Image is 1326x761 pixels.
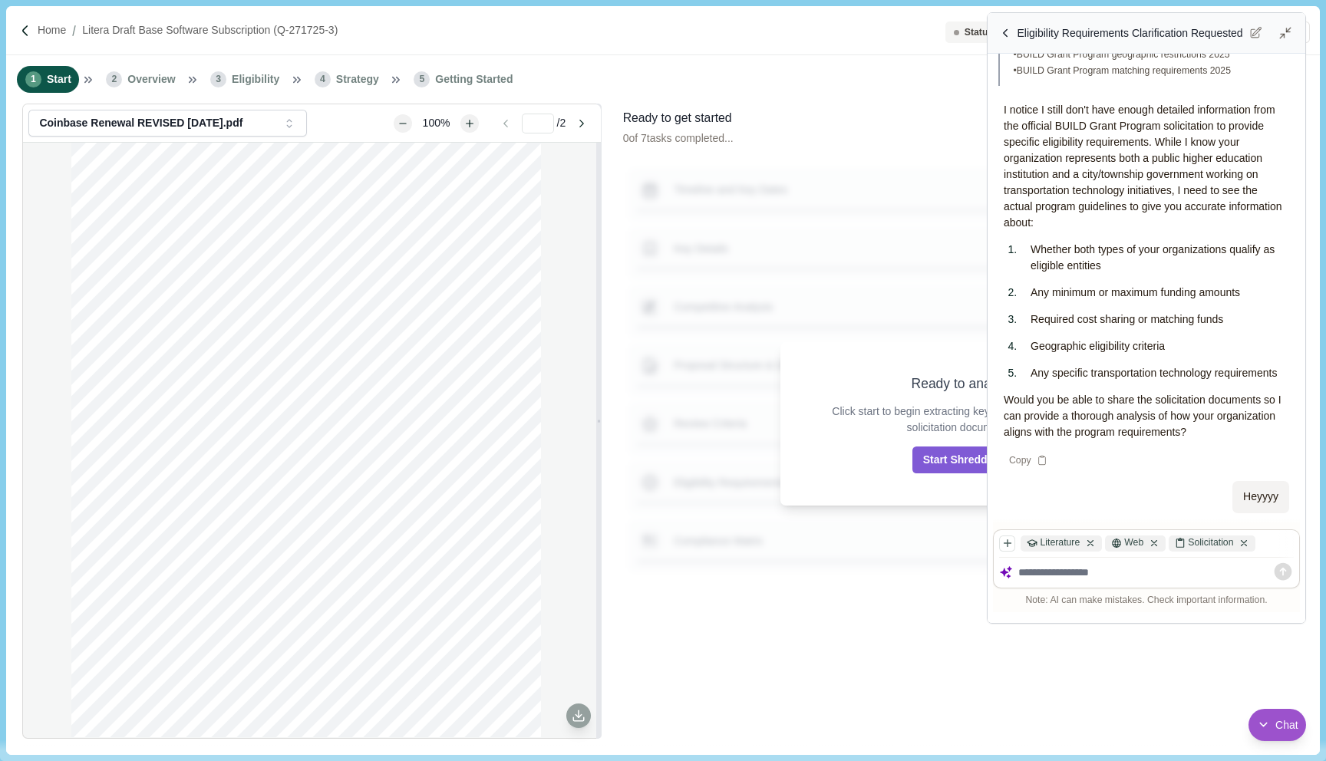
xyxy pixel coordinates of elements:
[47,71,71,87] span: Start
[1303,29,1306,607] div: Resize chat window width
[38,22,66,38] a: Home
[1004,621,1289,624] div: Resize chat window height
[28,110,306,137] button: Coinbase Renewal REVISED [DATE].pdf
[99,278,177,286] span: [GEOGRAPHIC_DATA]
[127,71,175,87] span: Overview
[285,361,375,369] span: [GEOGRAPHIC_DATA] US
[1011,64,1295,78] div: • BUILD Grant Program matching requirements 2025
[99,343,171,351] span: [STREET_ADDRESS]
[435,558,460,565] span: [DATE]
[285,242,314,249] span: Quote #:
[414,71,430,87] span: 5
[1021,535,1102,552] div: Literature
[285,260,340,268] span: Payment Terms:
[232,71,279,87] span: Eligibility
[1169,535,1256,552] div: Solicitation
[813,404,1113,436] p: Click start to begin extracting key information from your solicitation document(s)
[99,621,471,628] span: Prices shown above do not include any taxes that may apply. Any such taxes are the responsibility...
[1232,481,1289,513] div: Heyyyy
[101,440,121,446] span: Year 1
[99,297,316,305] span: Email: [DOMAIN_NAME][EMAIL_ADDRESS][DOMAIN_NAME]
[99,639,503,647] span: The Total Fees (Year 1) will be invoiced upon execution of this Order Form and are due in full pe...
[18,24,32,38] img: Forward slash icon
[210,71,226,87] span: 3
[285,297,382,305] span: Subscription Term (Months):
[393,476,417,484] span: [DATE]
[912,446,1014,473] button: Start Shredding
[460,114,479,133] button: Zoom in
[39,117,277,130] div: Coinbase Renewal REVISED [DATE].pdf
[988,29,991,607] div: Resize chat window width
[297,476,315,484] span: 40.00
[99,260,138,268] span: Suite 20-110
[1031,285,1289,301] p: Any minimum or maximum funding amounts
[478,558,526,565] span: USD 18,353.50
[99,696,197,703] span: Special Terms and Conditions
[478,572,526,580] span: USD 18,353.50
[82,22,338,38] a: Litera Draft Base Software Subscription (Q-271725-3)
[1031,311,1289,328] p: Required cost sharing or matching funds
[478,476,526,484] span: USD 17,233.33
[374,572,462,580] span: Year 2 Total Product Fees:
[411,297,418,305] span: 24
[1004,392,1289,440] p: Would you be able to share the solicitation documents so I can provide a thorough analysis of how...
[411,242,448,249] span: Q-271725-3
[470,534,525,542] span: Product Amount
[99,251,233,259] span: [STREET_ADDRESS][PERSON_NAME]
[99,242,241,249] span: Freedom Solutions Group, L.L.C., dba 'Litera'
[1031,242,1289,274] p: Whether both types of your organizations qualify as eligible entities
[435,71,513,87] span: Getting Started
[411,251,435,259] span: [DATE]
[153,534,179,542] span: Product
[291,734,322,741] span: Page 1 of 2
[374,491,462,499] span: Year 1 Total Product Fees:
[99,659,546,667] span: Coinbase agrees to partner with [PERSON_NAME] to help train and drive adoption. Litera may provid...
[99,668,179,676] span: with rollout and adoption.
[1004,102,1289,231] p: I notice I still don't have enough detailed information from the official BUILD Grant Program sol...
[557,115,566,131] span: / 2
[1275,717,1298,733] span: Chat
[431,534,462,542] span: End Date
[912,374,1015,394] h2: Ready to analyze
[285,251,356,259] span: Offer Valid Through:
[988,13,1004,29] div: Resize chat window
[285,334,346,341] span: [PERSON_NAME]
[411,260,431,268] span: Net 30
[623,130,734,147] p: 0 of 7 tasks completed...
[411,288,435,295] span: [DATE]
[99,334,127,341] span: Coinbase
[126,476,179,484] span: Litera Draft Base
[99,288,208,295] span: Litera Contact: [PERSON_NAME]
[99,269,209,277] span: [GEOGRAPHIC_DATA], IL 60661
[106,71,122,87] span: 2
[289,716,328,723] span: Confidential
[411,269,433,277] span: Annual
[285,343,314,351] span: Coinbase
[435,476,460,484] span: [DATE]
[623,109,734,128] div: Ready to get started
[411,278,426,286] span: USD
[415,115,458,131] div: 100%
[1011,48,1295,62] div: • BUILD Grant Program geographic restrictions 2025
[285,269,347,277] span: Billing Frequency:
[349,543,378,551] span: Measure
[493,114,520,133] button: Go to previous page
[126,558,179,565] span: Litera Draft Base
[1001,451,1056,470] div: Copy
[1018,25,1243,41] div: Eligibility Requirements Clarification Requested
[470,453,525,460] span: Product Amount
[99,324,124,332] span: Bill To:
[322,453,378,460] span: Quantity Unit Of
[99,408,178,416] span: Subscription & Services
[99,352,189,360] span: [GEOGRAPHIC_DATA] US
[1105,535,1166,552] div: Web
[66,24,82,38] img: Forward slash icon
[1289,13,1305,29] div: Resize chat window
[71,143,552,737] div: grid
[226,534,263,542] span: Description
[386,534,420,542] span: Start Date
[285,352,358,360] span: [STREET_ADDRESS]
[153,453,179,460] span: Product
